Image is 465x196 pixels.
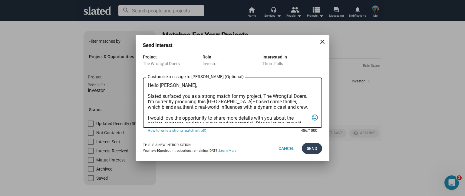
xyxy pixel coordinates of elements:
[203,128,206,133] mat-icon: open_in_new
[143,53,203,61] div: Project
[274,143,299,154] button: Cancel
[319,38,326,45] mat-icon: close
[279,143,295,154] span: Cancel
[157,149,160,153] b: 10
[219,149,236,153] a: Learn More
[307,143,317,154] span: Send
[262,53,322,61] div: Interested In
[148,128,297,133] a: How to write a strong match intro
[203,61,262,67] div: Investor
[302,143,322,154] button: Send
[143,61,203,67] div: The Wrongful Doers
[301,128,317,133] mat-hint: 486/1000
[203,53,262,61] div: Role
[143,42,181,48] h3: Send Interest
[311,113,318,122] mat-icon: tag_faces
[262,61,322,67] div: Thom Falls
[143,143,191,147] strong: This is a new introduction
[143,149,236,153] div: You have project introductions remaining [DATE].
